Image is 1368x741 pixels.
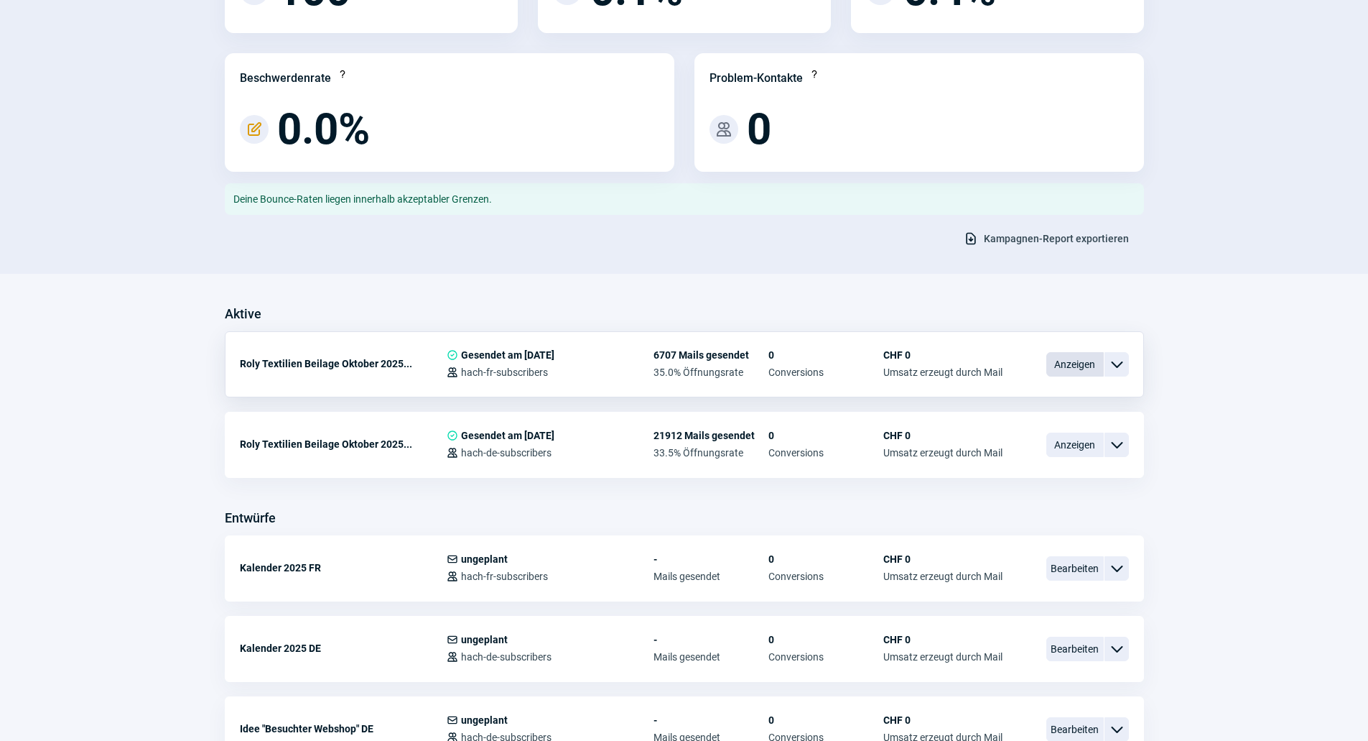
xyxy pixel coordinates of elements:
div: Roly Textilien Beilage Oktober 2025... [240,349,447,378]
span: 0 [768,430,883,441]
span: CHF 0 [883,430,1002,441]
span: CHF 0 [883,714,1002,726]
span: hach-fr-subscribers [461,367,548,378]
div: Beschwerdenrate [240,70,331,87]
span: Gesendet am [DATE] [461,349,554,361]
span: 0 [768,349,883,361]
span: hach-de-subscribers [461,651,552,663]
span: ungeplant [461,634,508,645]
span: 0 [768,714,883,726]
span: 0.0% [277,108,370,151]
span: Bearbeiten [1046,556,1104,581]
span: 0 [768,553,883,565]
button: Kampagnen-Report exportieren [949,226,1144,251]
span: Conversions [768,447,883,459]
span: hach-fr-subscribers [461,571,548,582]
span: - [653,714,768,726]
span: Umsatz erzeugt durch Mail [883,447,1002,459]
span: Umsatz erzeugt durch Mail [883,651,1002,663]
span: 21912 Mails gesendet [653,430,768,441]
span: - [653,634,768,645]
span: ungeplant [461,553,508,565]
span: 33.5% Öffnungsrate [653,447,768,459]
div: Kalender 2025 DE [240,634,447,663]
span: 6707 Mails gesendet [653,349,768,361]
div: Kalender 2025 FR [240,553,447,582]
span: CHF 0 [883,349,1002,361]
div: Problem-Kontakte [709,70,803,87]
span: Umsatz erzeugt durch Mail [883,367,1002,378]
span: - [653,553,768,565]
span: Conversions [768,651,883,663]
span: Conversions [768,367,883,378]
span: 0 [768,634,883,645]
span: Gesendet am [DATE] [461,430,554,441]
span: Conversions [768,571,883,582]
span: Anzeigen [1046,433,1104,457]
h3: Aktive [225,303,261,326]
h3: Entwürfe [225,507,276,530]
span: 0 [747,108,771,151]
span: Kampagnen-Report exportieren [984,227,1129,250]
span: Umsatz erzeugt durch Mail [883,571,1002,582]
span: hach-de-subscribers [461,447,552,459]
span: 35.0% Öffnungsrate [653,367,768,378]
span: CHF 0 [883,553,1002,565]
span: Mails gesendet [653,571,768,582]
div: Deine Bounce-Raten liegen innerhalb akzeptabler Grenzen. [225,183,1144,215]
span: ungeplant [461,714,508,726]
span: Bearbeiten [1046,637,1104,661]
span: Anzeigen [1046,352,1104,377]
span: CHF 0 [883,634,1002,645]
div: Roly Textilien Beilage Oktober 2025... [240,430,447,459]
span: Mails gesendet [653,651,768,663]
